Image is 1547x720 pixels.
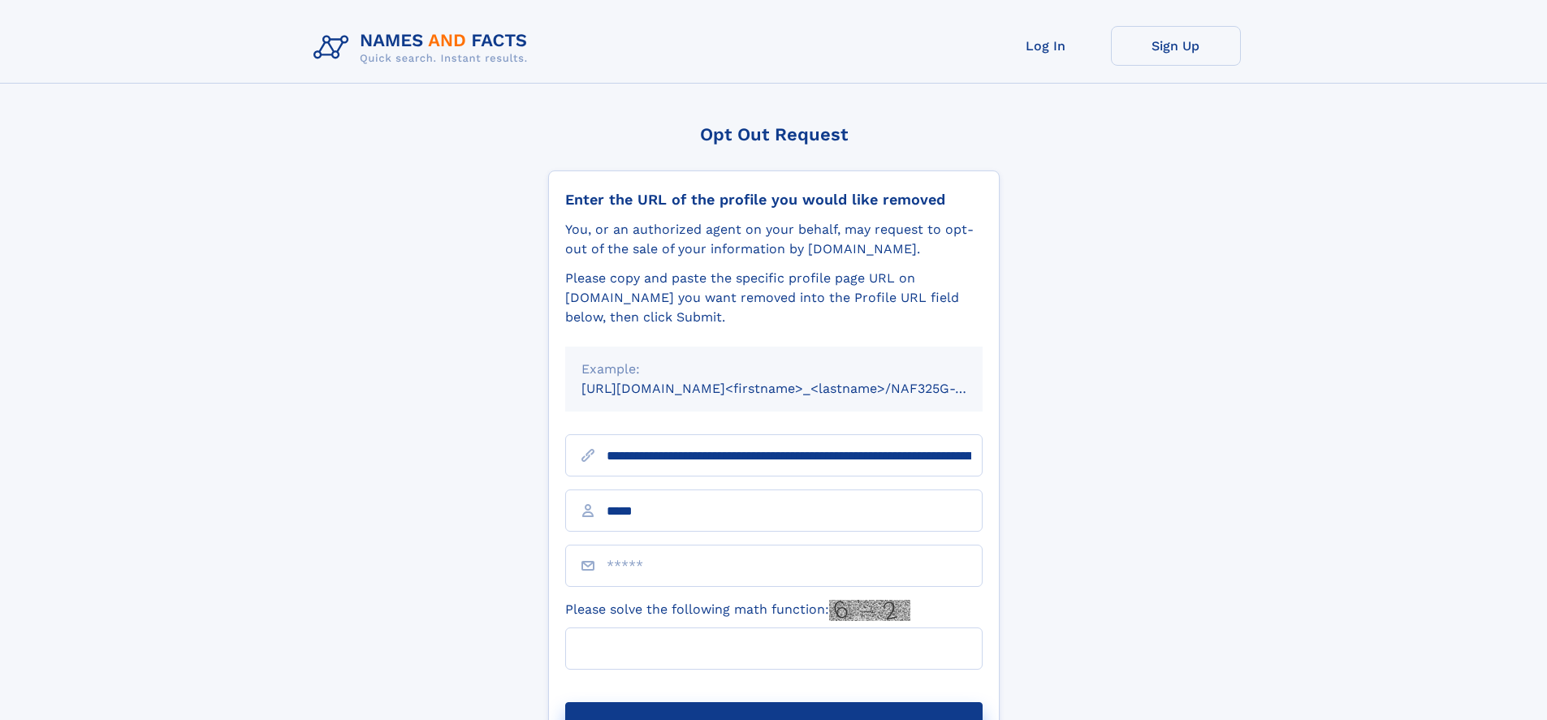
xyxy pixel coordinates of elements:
div: Please copy and paste the specific profile page URL on [DOMAIN_NAME] you want removed into the Pr... [565,269,983,327]
label: Please solve the following math function: [565,600,910,621]
small: [URL][DOMAIN_NAME]<firstname>_<lastname>/NAF325G-xxxxxxxx [581,381,1013,396]
div: Example: [581,360,966,379]
a: Sign Up [1111,26,1241,66]
a: Log In [981,26,1111,66]
img: Logo Names and Facts [307,26,541,70]
div: You, or an authorized agent on your behalf, may request to opt-out of the sale of your informatio... [565,220,983,259]
div: Opt Out Request [548,124,1000,144]
div: Enter the URL of the profile you would like removed [565,191,983,209]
